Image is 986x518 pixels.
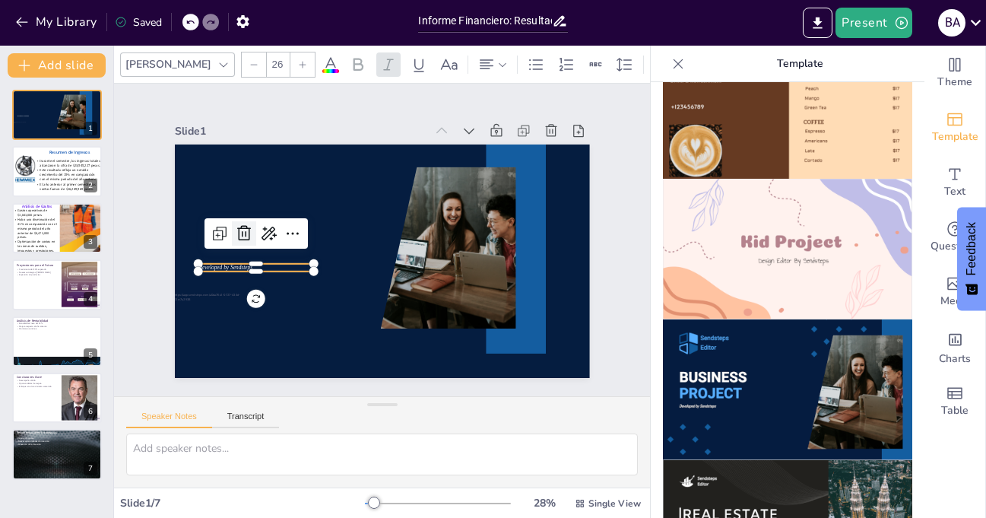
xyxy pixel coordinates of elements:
div: 3 [84,235,97,249]
span: Table [941,402,969,419]
span: Optimización de costos en las áreas de sueldos, impuestos y prestaciones. [17,240,55,253]
span: Análisis de Gastos [22,204,52,209]
span: Nuevas oportunidades de inversión [18,440,49,443]
div: Add charts and graphs [924,319,985,374]
div: Add a table [924,374,985,429]
div: B A [938,9,965,37]
p: Oportunidades de mejora [17,382,57,385]
p: Template [690,46,909,82]
button: My Library [11,10,103,34]
div: 6 [84,405,97,418]
span: Questions [931,238,980,255]
span: Developed by Sendsteps [17,116,29,117]
span: Text [944,183,965,200]
p: Enfoque en el crecimiento sostenido [17,385,57,388]
img: thumb-9.png [663,179,912,319]
div: 4 [84,292,97,306]
span: Este resultado refleja un notable crecimiento del 15% en comparación con el mismo periodo del año... [40,167,97,181]
p: Análisis de Rentabilidad [17,318,97,323]
div: Get real-time input from your audience [924,210,985,265]
button: Transcript [212,412,280,428]
div: 2 [12,146,102,196]
div: 4 [12,259,102,310]
button: Present [835,8,911,38]
div: Slide 1 [200,83,449,149]
div: [PERSON_NAME] [122,54,214,75]
p: Nuevas estrategias [PERSON_NAME] [17,271,57,274]
div: 3 [12,203,102,253]
span: Resumen de Ingresos [49,149,90,155]
button: Feedback - Show survey [957,207,986,310]
span: Single View [588,497,641,510]
img: thumb-8.png [663,39,912,180]
p: Proyecciones para el Futuro [17,263,57,268]
div: 5 [12,316,102,367]
span: Gastos operativos de $3,841,000 pesos. [17,208,46,218]
p: Crecimiento del 20% esperado [17,269,57,272]
div: 7 [12,429,102,479]
span: Feedback [965,222,978,275]
span: Charts [939,351,971,367]
p: Conclusiones Clave [17,375,57,380]
p: Expansión de productos [17,274,57,277]
div: Change the overall theme [924,46,985,100]
span: Durante el semestre, los ingresos totales alcanzaron la cifra de $23,545,227 pesos. [40,158,100,167]
span: Theme [937,74,972,91]
span: El año anterior al primer semestre las ventas fueron de $16,245,565 pesos. [40,182,95,191]
div: 6 [12,373,102,423]
button: Add slide [8,53,106,78]
button: Speaker Notes [126,412,212,428]
p: Rentabilidad neta del 25% [17,322,97,325]
span: Template [932,129,978,145]
div: Add text boxes [924,155,985,210]
div: 2 [84,179,97,192]
div: Add ready made slides [924,100,985,155]
div: 5 [84,348,97,362]
p: Monitoreo continuo [17,327,97,330]
p: Desempeño sólido [17,380,57,383]
div: 1 [12,90,102,140]
p: Mejora respecto al año anterior [17,325,97,328]
div: 1 [84,122,97,135]
span: Hubo una disminución del 41% en comparación con el mismo periodo del año anterior de $6,473,000 p... [17,218,56,240]
span: Developed by Sendsteps [195,226,250,243]
div: Slide 1 / 7 [120,496,365,510]
button: B A [938,8,965,38]
span: Control de gastos [18,437,33,440]
div: 28 % [526,496,563,510]
div: Add images, graphics, shapes or video [924,265,985,319]
span: Recomendaciones Estratégicas [17,431,57,435]
input: Insert title [418,10,551,32]
div: 7 [84,462,97,475]
div: Saved [115,15,162,30]
span: Media [940,293,970,310]
button: Export to PowerPoint [803,8,832,38]
span: Alineación de la dirección [18,443,41,446]
img: thumb-10.png [663,319,912,460]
